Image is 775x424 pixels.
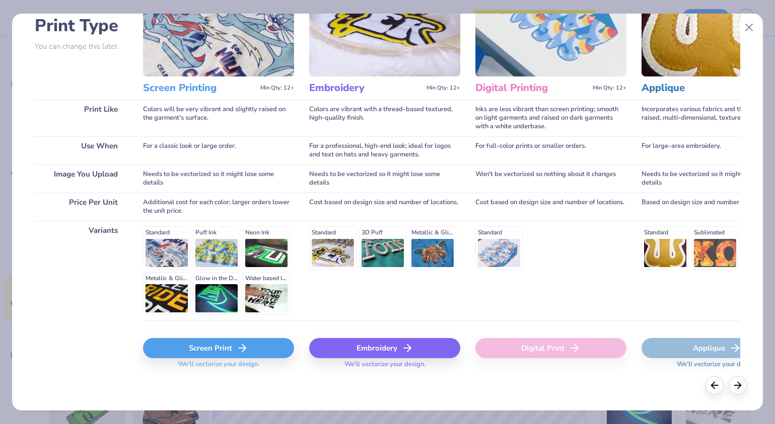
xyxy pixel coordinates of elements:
div: For a classic look or large order. [143,136,294,164]
div: Colors will be very vibrant and slightly raised on the garment's surface. [143,100,294,136]
span: We'll vectorize your design. [340,360,430,375]
h3: Screen Printing [143,81,256,95]
p: You can change this later. [35,42,128,51]
div: Image You Upload [35,164,128,193]
span: We'll vectorize your design. [673,360,762,375]
div: Cost based on design size and number of locations. [475,193,626,221]
div: Embroidery [309,338,460,358]
div: Colors are vibrant with a thread-based textured, high-quality finish. [309,100,460,136]
div: Digital Print [475,338,626,358]
span: We'll vectorize your design. [174,360,263,375]
div: Variants [35,221,128,320]
h3: Digital Printing [475,81,589,95]
span: Min Qty: 12+ [593,84,626,92]
div: Cost based on design size and number of locations. [309,193,460,221]
div: Inks are less vibrant than screen printing; smooth on light garments and raised on dark garments ... [475,100,626,136]
div: Use When [35,136,128,164]
span: Min Qty: 12+ [427,84,460,92]
h3: Embroidery [309,81,422,95]
div: Price Per Unit [35,193,128,221]
div: Won't be vectorized so nothing about it changes [475,164,626,193]
div: For a professional, high-end look; ideal for logos and text on hats and heavy garments. [309,136,460,164]
div: Screen Print [143,338,294,358]
button: Close [740,18,759,37]
div: Needs to be vectorized so it might lose some details [309,164,460,193]
span: Min Qty: 12+ [260,84,294,92]
div: Print Like [35,100,128,136]
div: Needs to be vectorized so it might lose some details [143,164,294,193]
div: For full-color prints or smaller orders. [475,136,626,164]
h3: Applique [642,81,755,95]
div: Additional cost for each color; larger orders lower the unit price. [143,193,294,221]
